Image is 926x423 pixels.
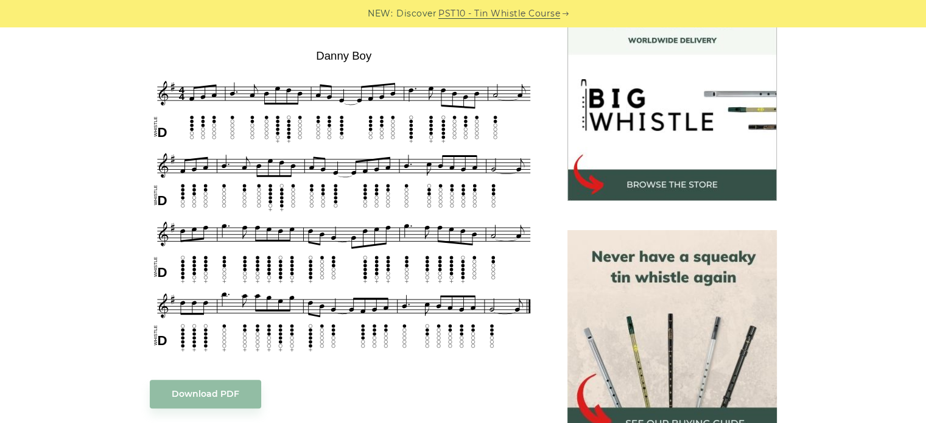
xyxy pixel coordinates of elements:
[396,7,437,21] span: Discover
[438,7,560,21] a: PST10 - Tin Whistle Course
[368,7,393,21] span: NEW:
[150,45,538,355] img: Danny Boy Tin Whistle Tab & Sheet Music
[150,380,261,408] a: Download PDF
